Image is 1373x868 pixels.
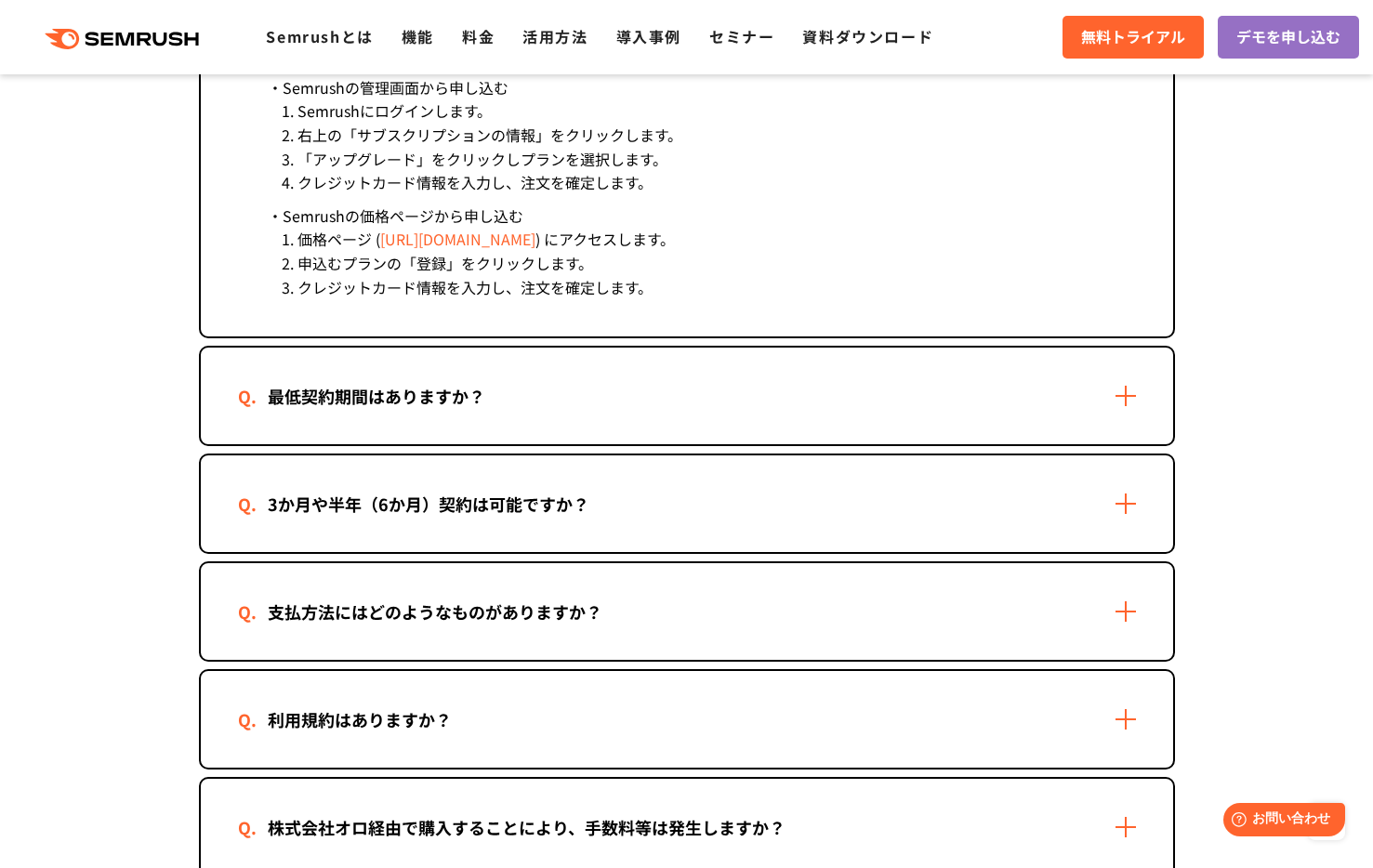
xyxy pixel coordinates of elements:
div: ・Semrushの管理画面から申し込む [268,76,1136,100]
span: 無料トライアル [1081,25,1185,49]
div: 1. 価格ページ ( ) にアクセスします。 [268,228,1136,252]
a: 機能 [402,25,434,47]
iframe: Help widget launcher [1208,796,1353,848]
a: 導入事例 [616,25,681,47]
a: Semrushとは [266,25,373,47]
div: 株式会社オロ経由で購入することにより、手数料等は発生しますか？ [238,814,815,841]
div: 利用規約はありますか？ [238,706,482,733]
span: デモを申し込む [1236,25,1340,49]
a: セミナー [709,25,774,47]
a: 資料ダウンロード [802,25,933,47]
div: 3か月や半年（6か月）契約は可能ですか？ [238,491,619,518]
a: 無料トライアル [1063,16,1204,59]
div: 4. クレジットカード情報を入力し、注文を確定します。 [268,171,1136,195]
div: ・Semrushの価格ページから申し込む [268,204,1136,229]
a: デモを申し込む [1218,16,1359,59]
a: 料金 [462,25,495,47]
div: 3. 「アップグレード」をクリックしプランを選択します。 [268,148,1136,172]
div: 2. 右上の「サブスクリプションの情報」をクリックします。 [268,124,1136,148]
div: 1. Semrushにログインします。 [268,99,1136,124]
a: [URL][DOMAIN_NAME] [380,228,535,250]
div: 2. 申込むプランの「登録」をクリックします。 [268,252,1136,276]
div: 3. クレジットカード情報を入力し、注文を確定します。 [268,276,1136,300]
div: 最低契約期間はありますか？ [238,383,515,410]
div: 支払方法にはどのようなものがありますか？ [238,598,632,625]
a: 活用方法 [522,25,587,47]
